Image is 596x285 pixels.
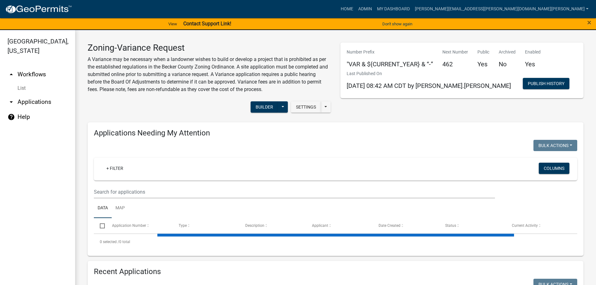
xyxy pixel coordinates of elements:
span: Application Number [112,223,146,228]
button: Settings [291,101,321,113]
a: Map [112,198,129,218]
i: help [8,113,15,121]
i: arrow_drop_down [8,98,15,106]
h5: No [499,60,516,68]
button: Publish History [523,78,569,89]
p: Number Prefix [347,49,433,55]
datatable-header-cell: Date Created [373,218,439,233]
h5: 462 [442,60,468,68]
a: Admin [356,3,374,15]
span: × [587,18,591,27]
span: Applicant [312,223,328,228]
span: Description [245,223,264,228]
p: Public [477,49,489,55]
button: Close [587,19,591,26]
p: Next Number [442,49,468,55]
datatable-header-cell: Type [172,218,239,233]
input: Search for applications [94,186,495,198]
h4: Recent Applications [94,267,577,276]
button: Bulk Actions [533,140,577,151]
p: A Variance may be necessary when a landowner wishes to build or develop a project that is prohibi... [88,56,331,93]
h3: Zoning-Variance Request [88,43,331,53]
button: Builder [251,101,278,113]
a: My Dashboard [374,3,412,15]
span: Type [179,223,187,228]
datatable-header-cell: Status [439,218,506,233]
h4: Applications Needing My Attention [94,129,577,138]
a: + Filter [101,163,128,174]
p: Enabled [525,49,541,55]
span: Date Created [379,223,400,228]
a: Data [94,198,112,218]
span: Status [445,223,456,228]
datatable-header-cell: Description [239,218,306,233]
datatable-header-cell: Select [94,218,106,233]
span: [DATE] 08:42 AM CDT by [PERSON_NAME].[PERSON_NAME] [347,82,511,89]
h5: Yes [477,60,489,68]
p: Last Published On [347,70,511,77]
strong: Contact Support Link! [183,21,231,27]
span: Current Activity [512,223,538,228]
datatable-header-cell: Applicant [306,218,373,233]
a: Home [338,3,356,15]
h5: "VAR & ${CURRENT_YEAR} & “-” [347,60,433,68]
i: arrow_drop_up [8,71,15,78]
a: [PERSON_NAME][EMAIL_ADDRESS][PERSON_NAME][DOMAIN_NAME][PERSON_NAME] [412,3,591,15]
div: 0 total [94,234,577,250]
h5: Yes [525,60,541,68]
datatable-header-cell: Application Number [106,218,172,233]
button: Columns [539,163,569,174]
datatable-header-cell: Current Activity [506,218,573,233]
button: Don't show again [380,19,415,29]
wm-modal-confirm: Workflow Publish History [523,81,569,86]
span: 0 selected / [100,240,119,244]
a: View [166,19,180,29]
p: Archived [499,49,516,55]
